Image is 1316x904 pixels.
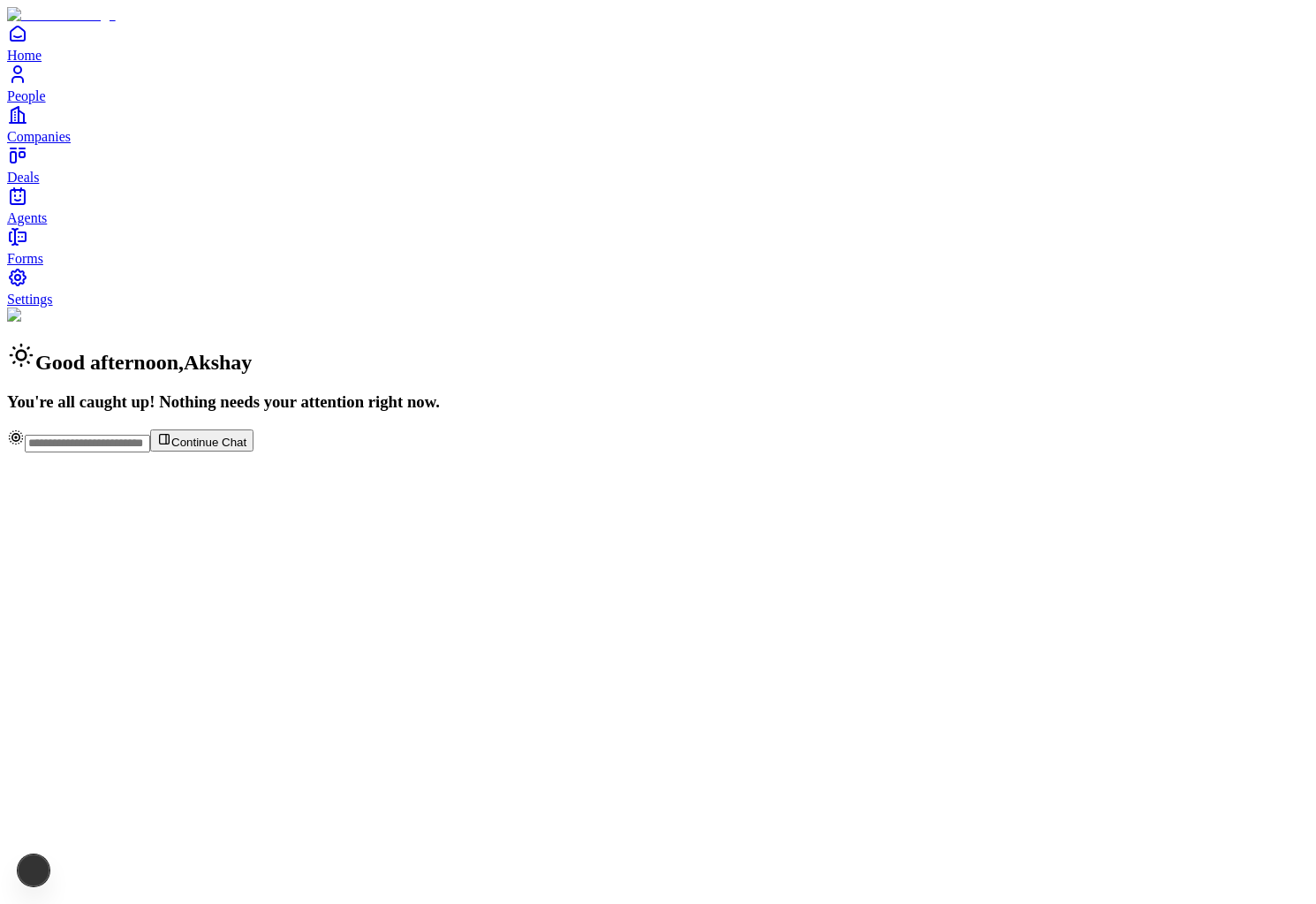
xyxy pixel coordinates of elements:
img: Item Brain Logo [7,7,116,23]
span: Forms [7,251,43,266]
h3: You're all caught up! Nothing needs your attention right now. [7,392,1309,412]
a: Agents [7,186,1309,225]
div: Continue Chat [7,429,1309,452]
h2: Good afternoon , Akshay [7,341,1309,375]
span: Home [7,48,42,63]
a: Companies [7,104,1309,144]
img: Background [7,308,90,323]
a: Deals [7,145,1309,185]
span: Companies [7,129,71,144]
span: Agents [7,210,47,225]
a: People [7,64,1309,103]
span: Continue Chat [171,436,246,449]
span: People [7,88,46,103]
a: Home [7,23,1309,63]
span: Deals [7,170,39,185]
a: Forms [7,226,1309,266]
span: Settings [7,292,53,307]
button: Continue Chat [150,429,253,452]
a: Settings [7,267,1309,307]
